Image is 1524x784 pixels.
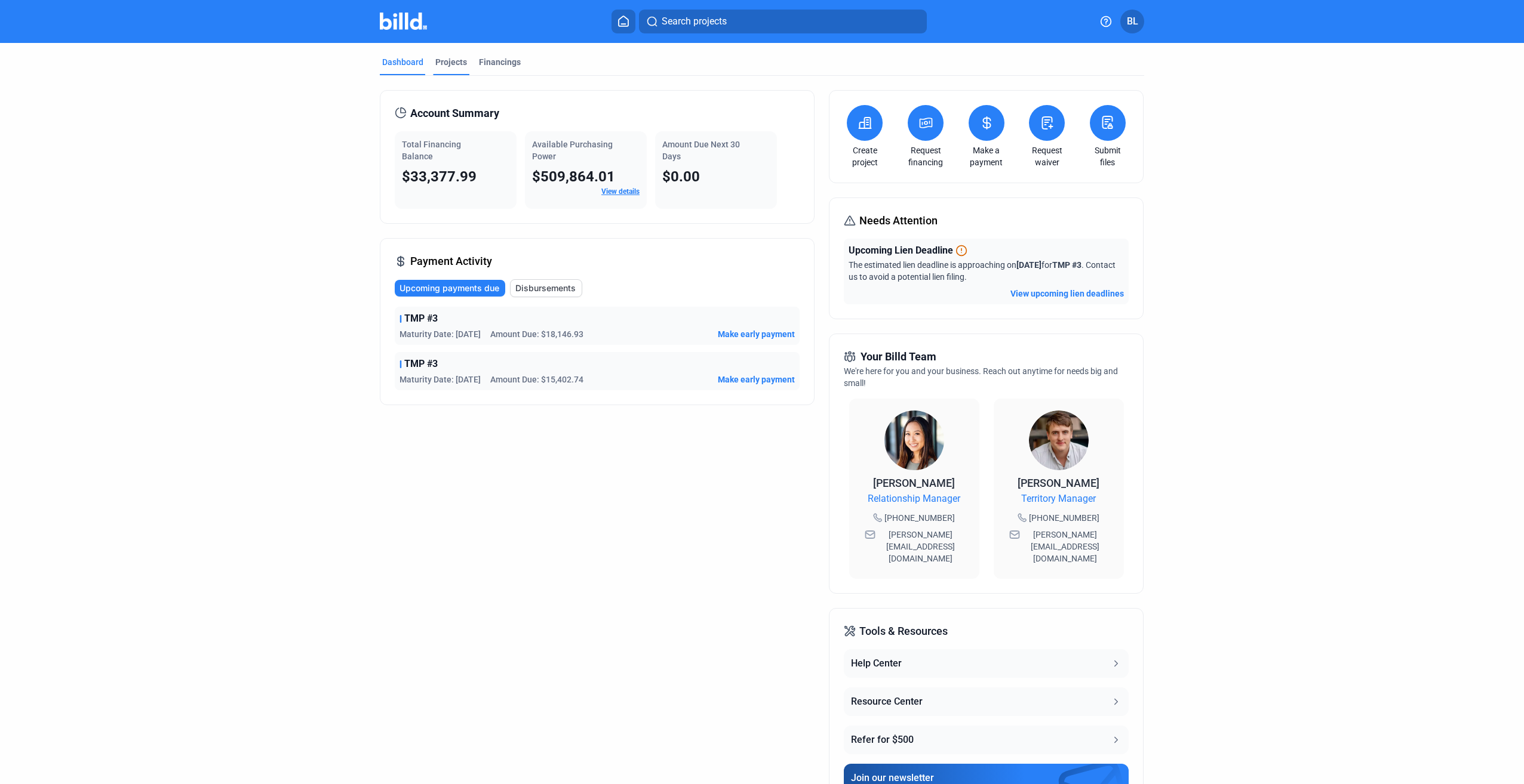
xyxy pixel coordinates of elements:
button: Help Center [844,649,1128,678]
span: Your Billd Team [861,348,936,365]
span: Amount Due: $18,146.93 [490,328,583,340]
span: TMP #3 [404,357,438,371]
span: Needs Attention [859,212,938,229]
span: [PERSON_NAME][EMAIL_ADDRESS][DOMAIN_NAME] [1022,529,1108,564]
a: Make a payment [966,144,1007,168]
span: [DATE] [1016,260,1041,270]
span: [PHONE_NUMBER] [1029,512,1099,524]
button: Disbursements [510,279,582,297]
span: Tools & Resources [859,623,948,640]
button: Search projects [639,10,927,33]
button: Refer for $500 [844,726,1128,754]
span: [PHONE_NUMBER] [884,512,955,524]
button: Make early payment [718,328,795,340]
button: Upcoming payments due [395,280,505,297]
span: [PERSON_NAME] [1018,477,1099,489]
img: Territory Manager [1029,410,1089,470]
button: Make early payment [718,374,795,385]
span: Upcoming payments due [400,282,499,294]
a: Request financing [905,144,947,168]
span: Amount Due Next 30 Days [662,140,740,161]
div: Refer for $500 [851,733,914,747]
span: Amount Due: $15,402.74 [490,374,583,385]
img: Billd Company Logo [380,13,427,30]
span: Search projects [662,14,727,29]
span: $33,377.99 [402,168,477,185]
span: Available Purchasing Power [532,140,613,161]
span: Payment Activity [410,253,492,270]
span: Account Summary [410,105,499,122]
span: $509,864.01 [532,168,615,185]
img: Relationship Manager [884,410,944,470]
span: We're here for you and your business. Reach out anytime for needs big and small! [844,366,1118,388]
div: Projects [435,56,467,68]
span: Maturity Date: [DATE] [400,328,481,340]
div: Help Center [851,656,902,671]
button: Resource Center [844,687,1128,716]
button: View upcoming lien deadlines [1010,288,1124,300]
div: Financings [479,56,521,68]
div: Dashboard [382,56,423,68]
span: $0.00 [662,168,700,185]
button: BL [1120,10,1144,33]
div: Resource Center [851,695,923,709]
span: Disbursements [515,282,576,294]
span: Upcoming Lien Deadline [849,243,953,258]
span: TMP #3 [1052,260,1081,270]
a: Create project [844,144,886,168]
span: Territory Manager [1021,492,1096,506]
span: The estimated lien deadline is approaching on for . Contact us to avoid a potential lien filing. [849,260,1116,282]
a: Request waiver [1026,144,1068,168]
span: Maturity Date: [DATE] [400,374,481,385]
span: Relationship Manager [868,492,960,506]
span: TMP #3 [404,311,438,326]
a: View details [601,187,640,196]
span: BL [1127,14,1138,29]
span: [PERSON_NAME] [873,477,955,489]
span: Total Financing Balance [402,140,461,161]
span: [PERSON_NAME][EMAIL_ADDRESS][DOMAIN_NAME] [878,529,964,564]
a: Submit files [1087,144,1129,168]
